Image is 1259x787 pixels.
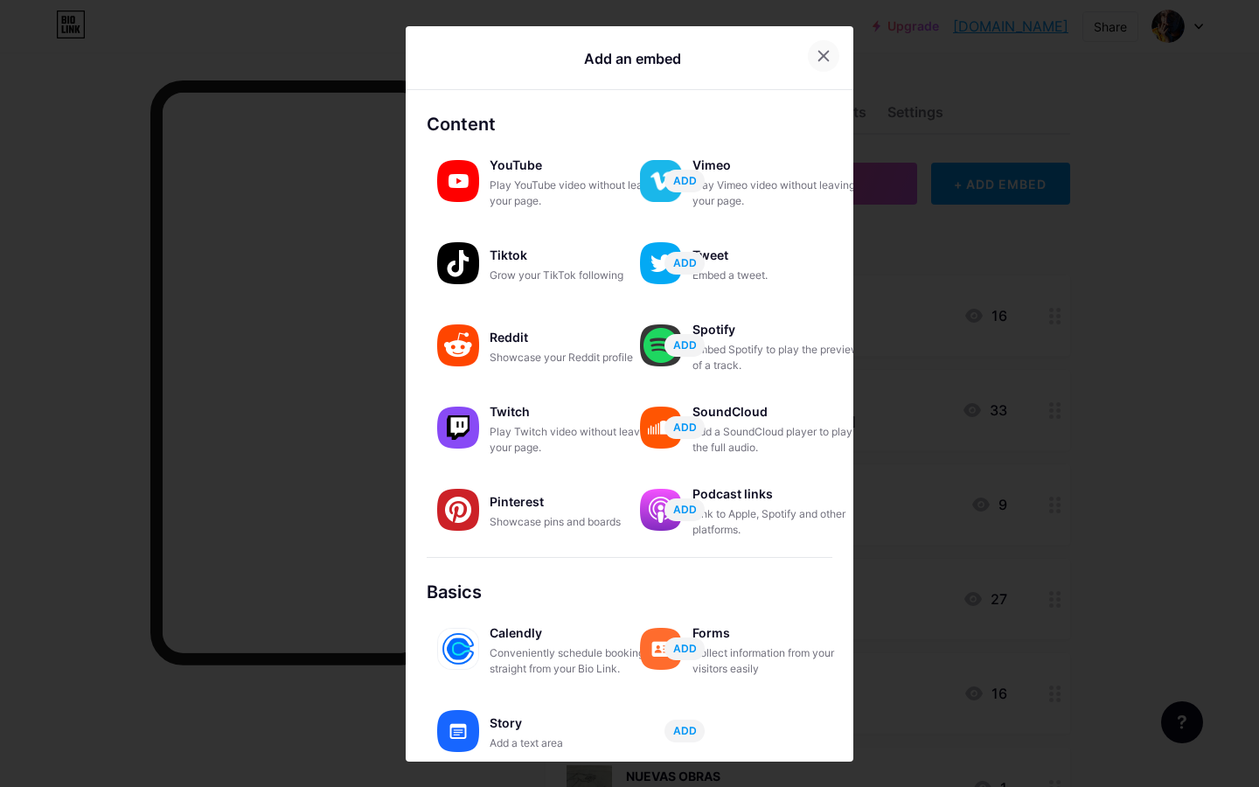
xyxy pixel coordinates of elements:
[664,637,705,660] button: ADD
[490,268,664,283] div: Grow your TikTok following
[692,482,867,506] div: Podcast links
[490,621,664,645] div: Calendly
[437,242,479,284] img: tiktok
[490,514,664,530] div: Showcase pins and boards
[692,317,867,342] div: Spotify
[692,178,867,209] div: Play Vimeo video without leaving your page.
[640,160,682,202] img: vimeo
[640,407,682,449] img: soundcloud
[437,628,479,670] img: calendly
[664,252,705,275] button: ADD
[490,243,664,268] div: Tiktok
[490,711,664,735] div: Story
[673,723,697,738] span: ADD
[437,160,479,202] img: youtube
[490,350,664,366] div: Showcase your Reddit profile
[640,324,682,366] img: spotify
[673,502,697,517] span: ADD
[692,268,867,283] div: Embed a tweet.
[692,506,867,538] div: Link to Apple, Spotify and other platforms.
[664,498,705,521] button: ADD
[437,489,479,531] img: pinterest
[490,178,664,209] div: Play YouTube video without leaving your page.
[640,489,682,531] img: podcastlinks
[664,334,705,357] button: ADD
[437,407,479,449] img: twitch
[437,710,479,752] img: story
[427,579,832,605] div: Basics
[437,324,479,366] img: reddit
[664,416,705,439] button: ADD
[490,735,664,751] div: Add a text area
[490,153,664,178] div: YouTube
[640,242,682,284] img: twitter
[427,111,832,137] div: Content
[584,48,681,69] div: Add an embed
[673,255,697,270] span: ADD
[490,325,664,350] div: Reddit
[673,173,697,188] span: ADD
[664,170,705,192] button: ADD
[673,641,697,656] span: ADD
[490,424,664,456] div: Play Twitch video without leaving your page.
[692,424,867,456] div: Add a SoundCloud player to play the full audio.
[664,720,705,742] button: ADD
[490,645,664,677] div: Conveniently schedule bookings straight from your Bio Link.
[692,153,867,178] div: Vimeo
[490,490,664,514] div: Pinterest
[673,338,697,352] span: ADD
[692,400,867,424] div: SoundCloud
[692,621,867,645] div: Forms
[692,342,867,373] div: Embed Spotify to play the preview of a track.
[692,645,867,677] div: Collect information from your visitors easily
[490,400,664,424] div: Twitch
[692,243,867,268] div: Tweet
[640,628,682,670] img: forms
[673,420,697,435] span: ADD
